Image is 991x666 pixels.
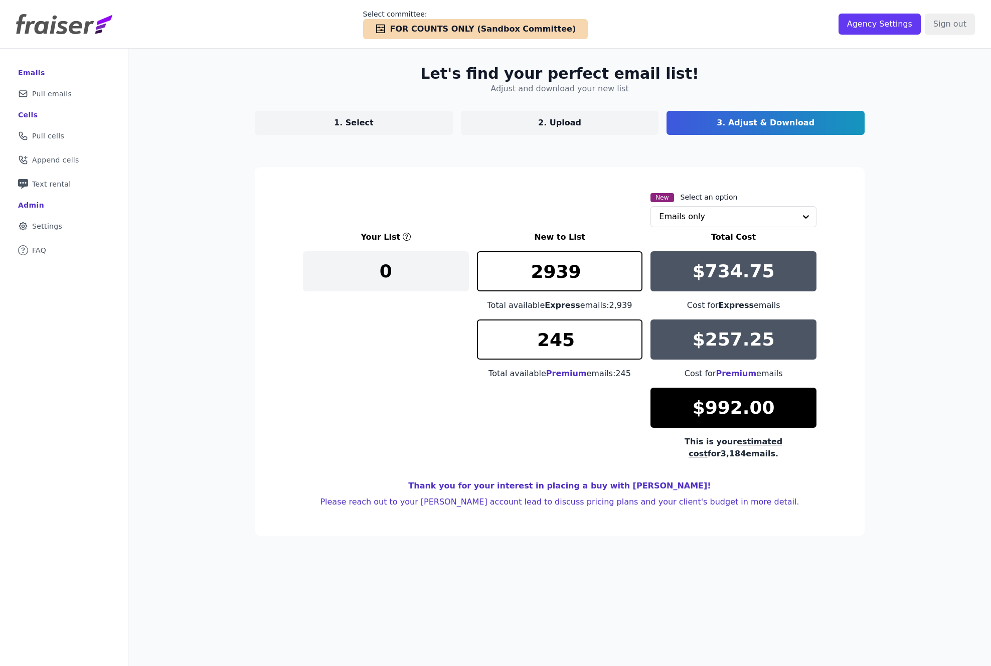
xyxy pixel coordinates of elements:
[32,131,64,141] span: Pull cells
[8,83,120,105] a: Pull emails
[545,300,580,310] span: Express
[477,368,643,380] div: Total available emails: 245
[32,155,79,165] span: Append cells
[8,149,120,171] a: Append cells
[32,245,46,255] span: FAQ
[681,192,738,202] label: Select an option
[693,329,775,350] p: $257.25
[8,239,120,261] a: FAQ
[380,261,392,281] p: 0
[8,173,120,195] a: Text rental
[8,125,120,147] a: Pull cells
[361,231,400,243] h3: Your List
[693,398,775,418] p: $992.00
[18,68,45,78] div: Emails
[650,436,816,460] div: This is your for 3,184 emails.
[693,261,775,281] p: $734.75
[477,231,643,243] h3: New to List
[18,110,38,120] div: Cells
[320,496,799,508] h4: Please reach out to your [PERSON_NAME] account lead to discuss pricing plans and your client's bu...
[538,117,581,129] p: 2. Upload
[650,368,816,380] div: Cost for emails
[363,9,588,39] a: Select committee: FOR COUNTS ONLY (Sandbox Committee)
[32,179,71,189] span: Text rental
[390,23,576,35] span: FOR COUNTS ONLY (Sandbox Committee)
[363,9,588,19] p: Select committee:
[461,111,659,135] a: 2. Upload
[650,231,816,243] h3: Total Cost
[716,369,756,378] span: Premium
[408,480,711,492] h4: Thank you for your interest in placing a buy with [PERSON_NAME]!
[667,111,865,135] a: 3. Adjust & Download
[839,14,921,35] input: Agency Settings
[32,221,62,231] span: Settings
[18,200,44,210] div: Admin
[719,300,754,310] span: Express
[546,369,587,378] span: Premium
[334,117,374,129] p: 1. Select
[477,299,643,311] div: Total available emails: 2,939
[420,65,699,83] h2: Let's find your perfect email list!
[925,14,975,35] input: Sign out
[650,193,674,202] span: New
[16,14,112,34] img: Fraiser Logo
[717,117,814,129] p: 3. Adjust & Download
[8,215,120,237] a: Settings
[255,111,453,135] a: 1. Select
[650,299,816,311] div: Cost for emails
[490,83,628,95] h4: Adjust and download your new list
[32,89,72,99] span: Pull emails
